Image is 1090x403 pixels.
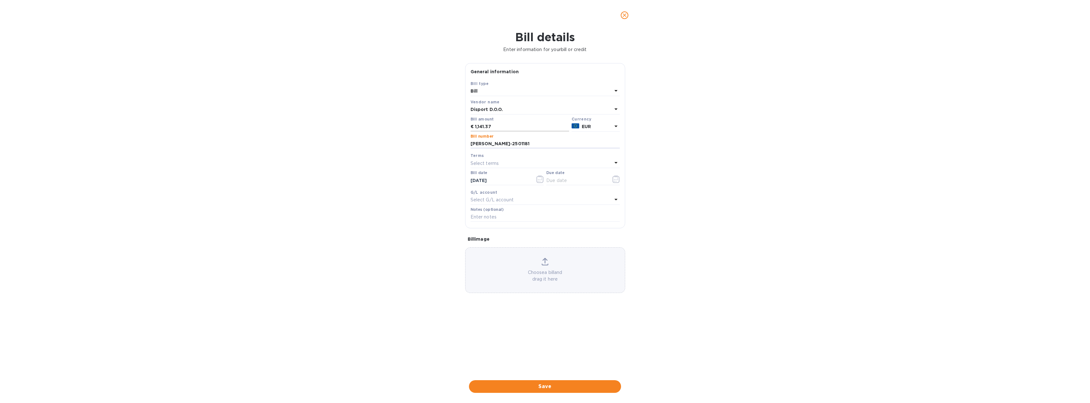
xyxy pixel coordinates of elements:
p: Enter information for your bill or credit [5,46,1085,53]
b: Bill [471,88,478,94]
b: General information [471,69,519,74]
b: G/L account [471,190,497,195]
b: Vendor name [471,100,500,104]
b: Terms [471,153,484,158]
button: Save [469,380,621,393]
input: Enter notes [471,212,620,222]
label: Bill amount [471,117,493,121]
input: Enter bill number [471,139,620,149]
b: Bill type [471,81,489,86]
h1: Bill details [5,30,1085,44]
label: Notes (optional) [471,208,504,211]
p: Select G/L account [471,197,514,203]
p: Choose a bill and drag it here [465,269,625,283]
input: Due date [546,176,606,185]
div: € [471,122,475,132]
button: close [617,8,632,23]
label: Bill date [471,171,487,175]
p: Select terms [471,160,499,167]
label: Due date [546,171,564,175]
b: EUR [582,124,591,129]
b: Disport D.O.O. [471,107,503,112]
p: Bill image [468,236,623,242]
input: Select date [471,176,530,185]
label: Bill number [471,134,493,138]
input: € Enter bill amount [475,122,569,132]
span: Save [474,383,616,390]
b: Currency [572,117,591,121]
